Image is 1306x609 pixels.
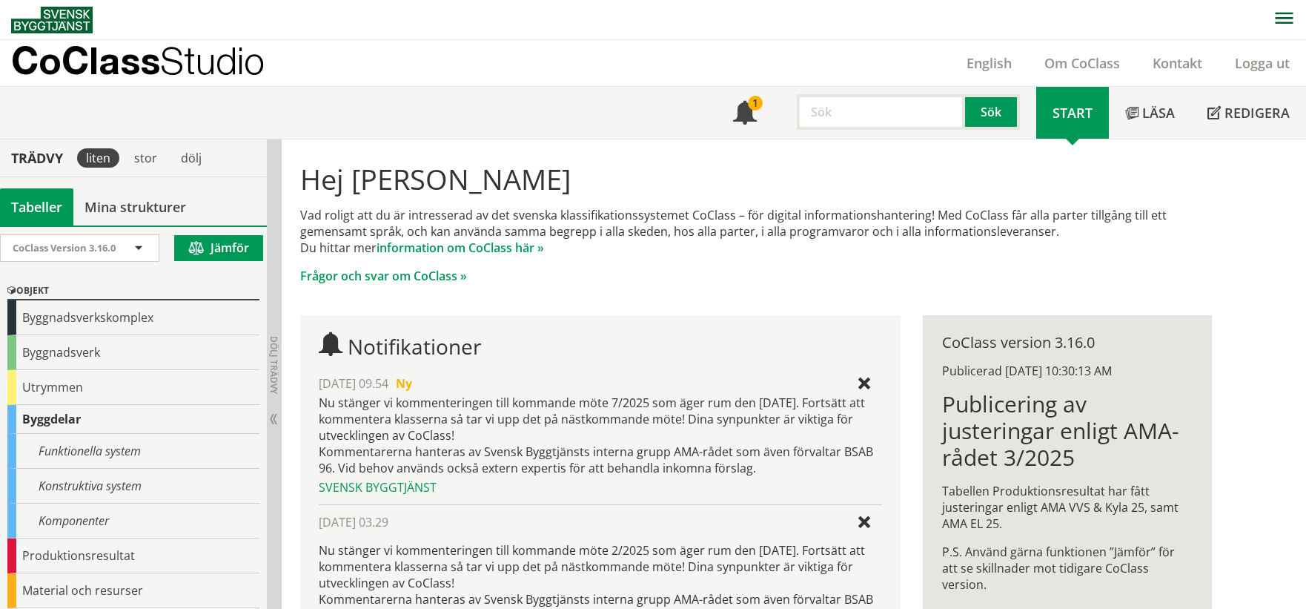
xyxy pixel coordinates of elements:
[7,335,259,370] div: Byggnadsverk
[942,363,1192,379] div: Publicerad [DATE] 10:30:13 AM
[7,504,259,539] div: Komponenter
[300,268,467,284] a: Frågor och svar om CoClass »
[950,54,1028,72] a: English
[268,336,280,394] span: Dölj trädvy
[300,207,1211,256] p: Vad roligt att du är intresserad av det svenska klassifikationssystemet CoClass – för digital inf...
[942,391,1192,471] h1: Publicering av justeringar enligt AMA-rådet 3/2025
[942,335,1192,351] div: CoClass version 3.16.0
[7,370,259,405] div: Utrymmen
[7,300,259,335] div: Byggnadsverkskomplex
[174,235,263,261] button: Jämför
[319,479,881,496] div: Svensk Byggtjänst
[125,148,166,168] div: stor
[319,395,881,476] div: Nu stänger vi kommenteringen till kommande möte 7/2025 som äger rum den [DATE]. Fortsätt att komm...
[348,332,481,361] span: Notifikationer
[1036,87,1109,139] a: Start
[319,514,388,530] span: [DATE] 03.29
[172,148,211,168] div: dölj
[748,96,763,111] div: 1
[7,573,259,608] div: Material och resurser
[11,52,265,69] p: CoClass
[1191,87,1306,139] a: Redigera
[1053,104,1093,122] span: Start
[7,469,259,504] div: Konstruktiva system
[319,375,388,392] span: [DATE] 09.54
[77,148,119,168] div: liten
[7,283,259,300] div: Objekt
[965,94,1020,130] button: Sök
[73,188,197,226] a: Mina strukturer
[1142,104,1175,122] span: Läsa
[942,483,1192,532] p: Tabellen Produktionsresultat har fått justeringar enligt AMA VVS & Kyla 25, samt AMA EL 25.
[1028,54,1136,72] a: Om CoClass
[396,375,412,392] span: Ny
[7,405,259,434] div: Byggdelar
[3,150,71,166] div: Trädvy
[1136,54,1219,72] a: Kontakt
[300,162,1211,195] h1: Hej [PERSON_NAME]
[11,40,296,86] a: CoClassStudio
[1224,104,1290,122] span: Redigera
[13,241,116,254] span: CoClass Version 3.16.0
[1109,87,1191,139] a: Läsa
[942,544,1192,593] p: P.S. Använd gärna funktionen ”Jämför” för att se skillnader mot tidigare CoClass version.
[717,87,773,139] a: 1
[7,539,259,573] div: Produktionsresultat
[160,39,265,82] span: Studio
[733,102,757,126] span: Notifikationer
[11,7,93,33] img: Svensk Byggtjänst
[1219,54,1306,72] a: Logga ut
[7,434,259,469] div: Funktionella system
[797,94,965,130] input: Sök
[377,240,544,256] a: information om CoClass här »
